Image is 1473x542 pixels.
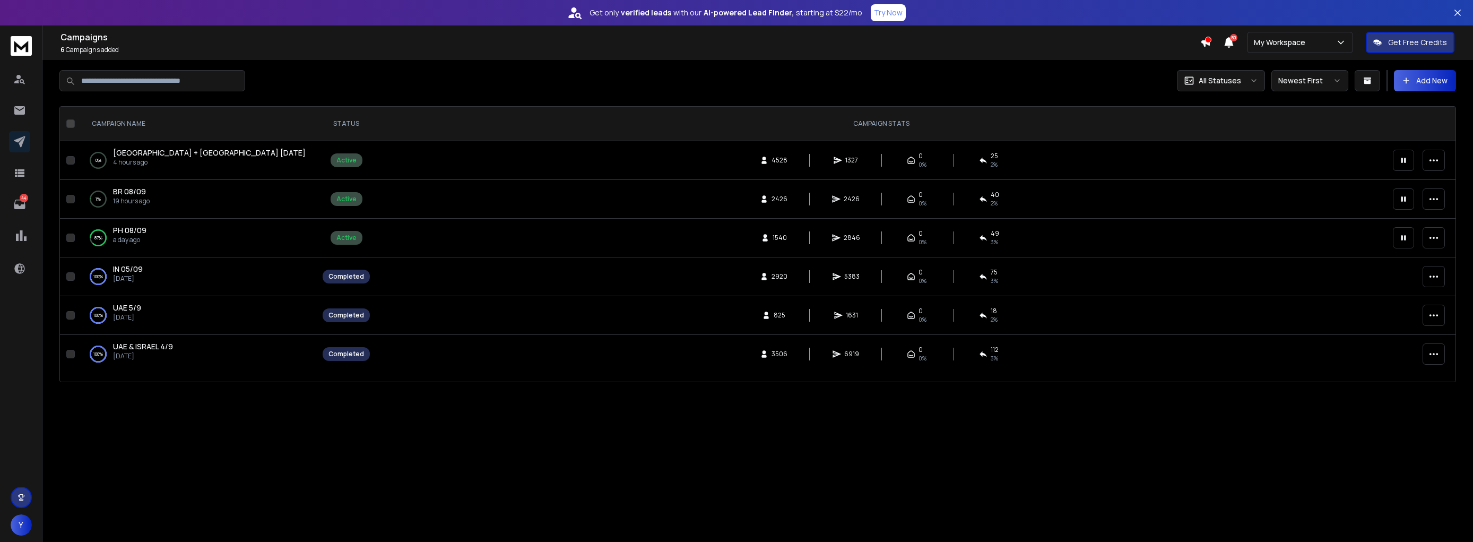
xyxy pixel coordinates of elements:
[991,346,999,354] span: 112
[11,514,32,536] button: Y
[113,341,173,352] a: UAE & ISRAEL 4/9
[991,307,997,315] span: 18
[846,311,858,320] span: 1631
[113,186,146,196] span: BR 08/09
[79,107,316,141] th: CAMPAIGN NAME
[991,268,998,277] span: 75
[772,156,787,165] span: 4528
[79,335,316,374] td: 100%UAE & ISRAEL 4/9[DATE]
[113,313,141,322] p: [DATE]
[919,307,923,315] span: 0
[79,219,316,257] td: 87%PH 08/09a day ago
[844,350,859,358] span: 6919
[113,341,173,351] span: UAE & ISRAEL 4/9
[113,225,146,235] span: PH 08/09
[919,160,926,169] span: 0%
[1388,37,1447,48] p: Get Free Credits
[316,107,376,141] th: STATUS
[79,257,316,296] td: 100%IN 05/09[DATE]
[919,229,923,238] span: 0
[871,4,906,21] button: Try Now
[991,199,998,208] span: 2 %
[772,272,787,281] span: 2920
[113,186,146,197] a: BR 08/09
[94,233,102,243] p: 87 %
[621,7,671,18] strong: verified leads
[991,229,999,238] span: 49
[919,152,923,160] span: 0
[113,303,141,313] a: UAE 5/9
[919,277,926,285] span: 0%
[113,274,143,283] p: [DATE]
[93,349,103,359] p: 100 %
[79,141,316,180] td: 0%[GEOGRAPHIC_DATA] + [GEOGRAPHIC_DATA] [DATE]4 hours ago
[772,350,787,358] span: 3506
[919,268,923,277] span: 0
[93,271,103,282] p: 100 %
[20,194,28,202] p: 44
[113,303,141,313] span: UAE 5/9
[113,236,146,244] p: a day ago
[774,311,785,320] span: 825
[874,7,903,18] p: Try Now
[919,199,926,208] span: 0%
[328,350,364,358] div: Completed
[844,272,860,281] span: 5383
[772,195,787,203] span: 2426
[96,155,101,166] p: 0 %
[336,156,357,165] div: Active
[336,234,357,242] div: Active
[1254,37,1310,48] p: My Workspace
[113,225,146,236] a: PH 08/09
[60,31,1200,44] h1: Campaigns
[1394,70,1456,91] button: Add New
[991,238,998,246] span: 3 %
[113,148,306,158] a: [GEOGRAPHIC_DATA] + [GEOGRAPHIC_DATA] [DATE]
[60,46,1200,54] p: Campaigns added
[590,7,862,18] p: Get only with our starting at $22/mo
[336,195,357,203] div: Active
[845,156,858,165] span: 1327
[919,238,926,246] span: 0%
[991,160,998,169] span: 2 %
[991,191,999,199] span: 40
[376,107,1387,141] th: CAMPAIGN STATS
[1199,75,1241,86] p: All Statuses
[919,346,923,354] span: 0
[991,315,998,324] span: 2 %
[704,7,794,18] strong: AI-powered Lead Finder,
[844,234,860,242] span: 2846
[919,354,926,363] span: 0%
[79,296,316,335] td: 100%UAE 5/9[DATE]
[991,277,998,285] span: 3 %
[328,272,364,281] div: Completed
[991,152,998,160] span: 25
[328,311,364,320] div: Completed
[60,45,65,54] span: 6
[11,36,32,56] img: logo
[93,310,103,321] p: 100 %
[1271,70,1348,91] button: Newest First
[919,315,926,324] span: 0%
[79,180,316,219] td: 1%BR 08/0919 hours ago
[1366,32,1454,53] button: Get Free Credits
[844,195,860,203] span: 2426
[113,197,150,205] p: 19 hours ago
[919,191,923,199] span: 0
[773,234,787,242] span: 1540
[113,352,173,360] p: [DATE]
[113,158,306,167] p: 4 hours ago
[113,264,143,274] a: IN 05/09
[1230,34,1237,41] span: 50
[96,194,101,204] p: 1 %
[991,354,998,363] span: 3 %
[9,194,30,215] a: 44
